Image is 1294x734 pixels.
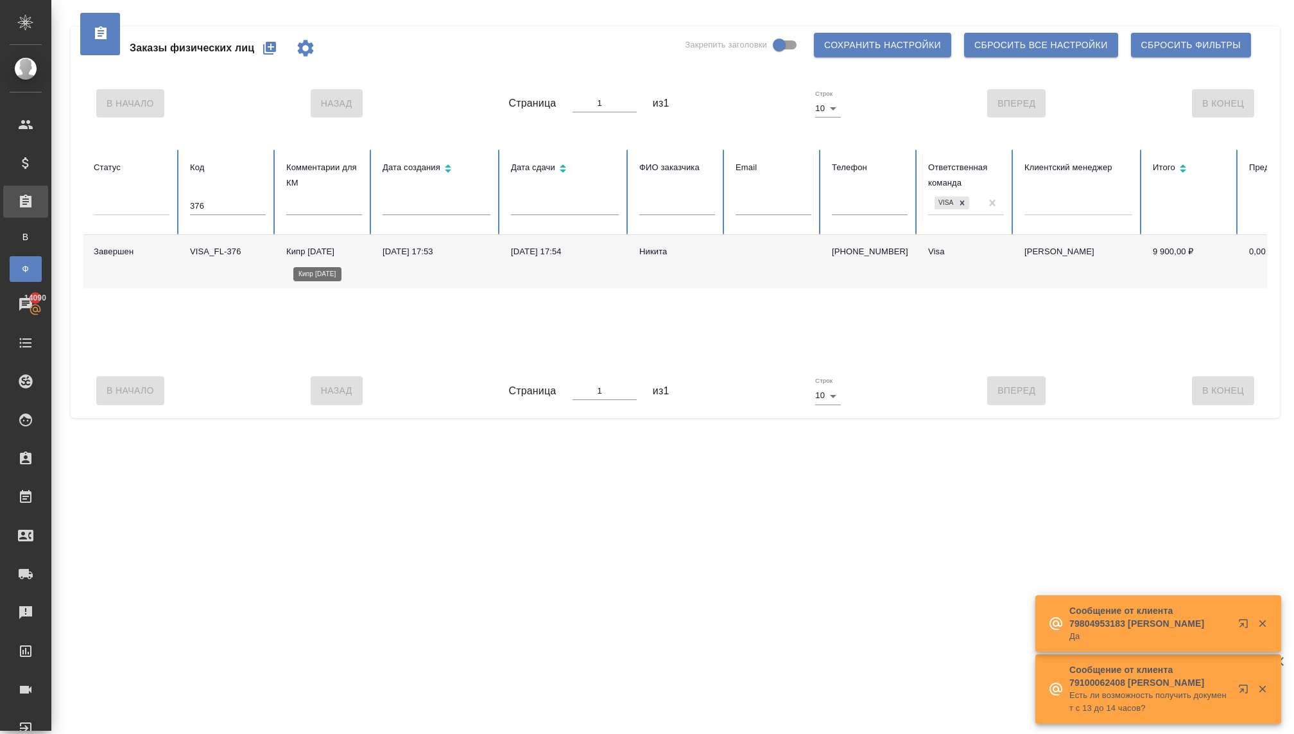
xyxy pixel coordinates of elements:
[16,263,35,275] span: Ф
[1069,604,1230,630] p: Сообщение от клиента 79804953183 [PERSON_NAME]
[815,378,832,384] label: Строк
[190,160,266,175] div: Код
[653,96,669,111] span: из 1
[964,33,1118,57] button: Сбросить все настройки
[832,245,908,258] p: [PHONE_NUMBER]
[1069,630,1230,643] p: Да
[16,231,35,243] span: В
[1230,611,1261,642] button: Открыть в новой вкладке
[815,91,832,97] label: Строк
[3,288,48,320] a: 14090
[254,33,285,64] button: Создать
[383,160,490,179] div: Сортировка
[1153,160,1229,179] div: Сортировка
[1014,235,1143,288] td: [PERSON_NAME]
[832,160,908,175] div: Телефон
[286,245,362,258] p: Кипр [DATE]
[685,39,767,51] span: Закрепить заголовки
[824,37,941,53] span: Сохранить настройки
[511,160,619,179] div: Сортировка
[10,256,42,282] a: Ф
[928,245,1004,258] div: Visa
[1131,33,1251,57] button: Сбросить фильтры
[815,387,841,405] div: 10
[814,33,951,57] button: Сохранить настройки
[509,383,556,399] span: Страница
[1069,663,1230,689] p: Сообщение от клиента 79100062408 [PERSON_NAME]
[974,37,1108,53] span: Сбросить все настройки
[639,160,715,175] div: ФИО заказчика
[1230,676,1261,707] button: Открыть в новой вкладке
[1141,37,1241,53] span: Сбросить фильтры
[935,197,955,210] div: Visa
[94,245,169,258] div: Завершен
[736,160,811,175] div: Email
[1143,235,1239,288] td: 9 900,00 ₽
[94,160,169,175] div: Статус
[17,292,54,304] span: 14090
[1249,683,1275,695] button: Закрыть
[928,160,1004,191] div: Ответственная команда
[383,245,490,258] div: [DATE] 17:53
[815,100,841,118] div: 10
[10,224,42,250] a: В
[639,245,715,258] div: Никита
[653,383,669,399] span: из 1
[509,96,556,111] span: Страница
[511,245,619,258] div: [DATE] 17:54
[1024,160,1132,175] div: Клиентский менеджер
[1249,618,1275,629] button: Закрыть
[286,160,362,191] div: Комментарии для КМ
[130,40,254,56] span: Заказы физических лиц
[190,245,266,258] div: VISA_FL-376
[1069,689,1230,715] p: Есть ли возможность получить документ с 13 до 14 часов?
